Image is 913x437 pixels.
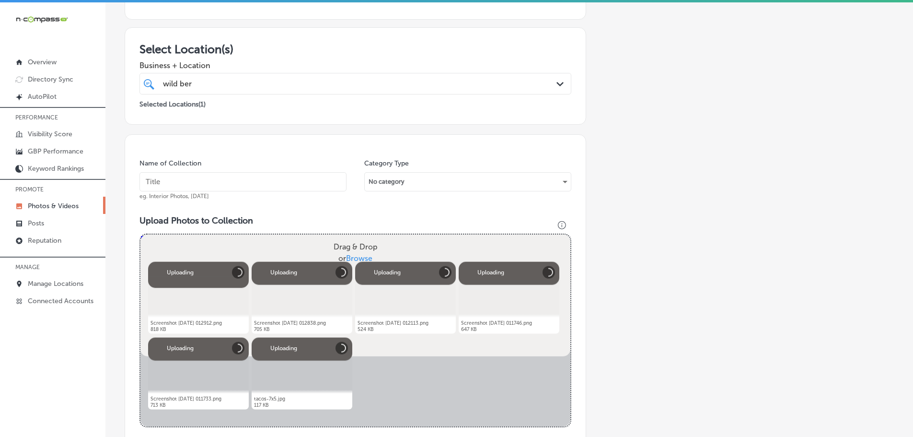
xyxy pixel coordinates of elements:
span: Browse [346,254,372,263]
label: Drag & Drop or [330,237,381,268]
h3: Select Location(s) [139,42,571,56]
p: Photos & Videos [28,202,79,210]
p: Keyword Rankings [28,165,84,173]
label: Name of Collection [139,159,201,167]
p: Visibility Score [28,130,72,138]
input: Title [139,172,347,191]
p: Selected Locations ( 1 ) [139,96,206,108]
p: Manage Locations [28,280,83,288]
p: Overview [28,58,57,66]
div: No category [365,174,571,189]
span: eg. Interior Photos, [DATE] [139,193,209,200]
p: Connected Accounts [28,297,93,305]
p: AutoPilot [28,93,57,101]
h3: Upload Photos to Collection [139,215,571,226]
p: Posts [28,219,44,227]
label: Category Type [364,159,409,167]
p: Reputation [28,236,61,245]
p: GBP Performance [28,147,83,155]
p: Directory Sync [28,75,73,83]
span: Business + Location [139,61,571,70]
img: 660ab0bf-5cc7-4cb8-ba1c-48b5ae0f18e60NCTV_CLogo_TV_Black_-500x88.png [15,15,68,24]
